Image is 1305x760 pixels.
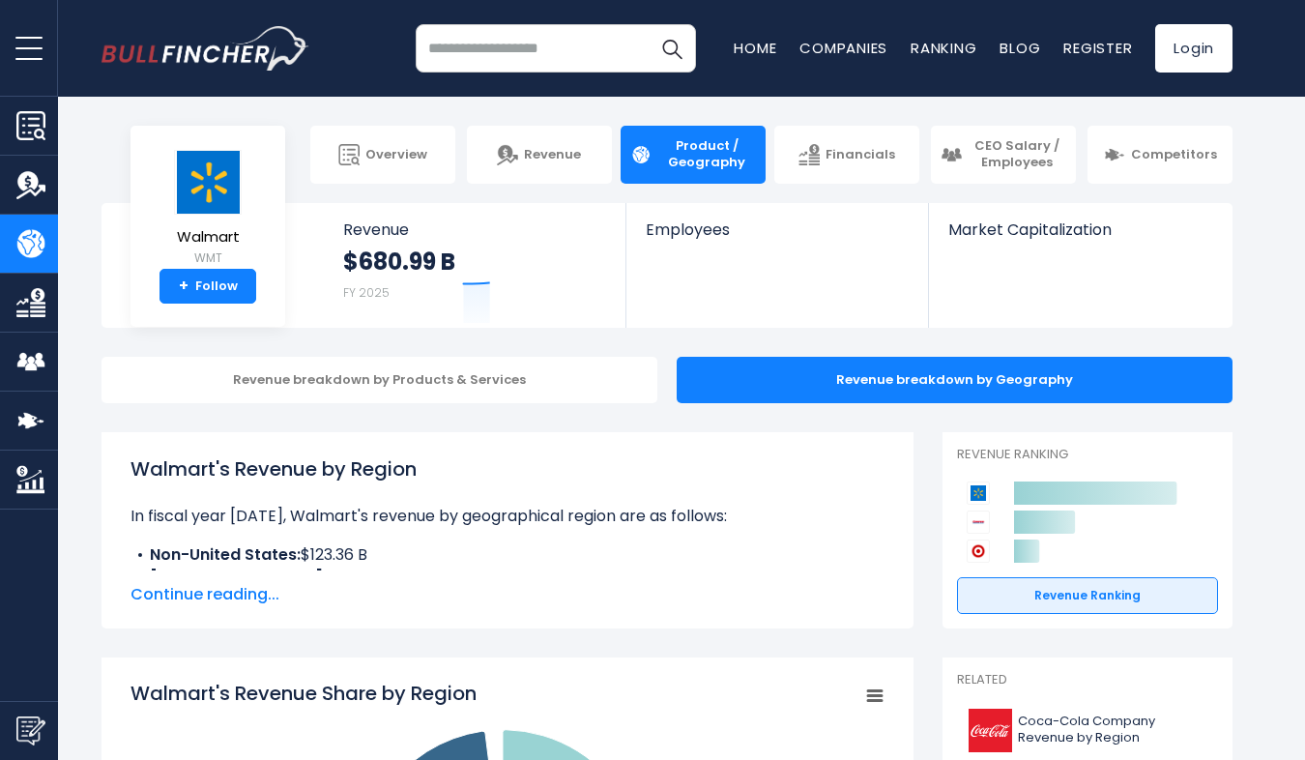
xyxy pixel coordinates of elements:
[310,126,455,184] a: Overview
[173,149,243,270] a: Walmart WMT
[101,26,309,71] img: bullfincher logo
[324,203,626,328] a: Revenue $680.99 B FY 2025
[826,147,895,163] span: Financials
[1018,714,1206,746] span: Coca-Cola Company Revenue by Region
[1131,147,1217,163] span: Competitors
[101,26,309,71] a: Go to homepage
[957,447,1218,463] p: Revenue Ranking
[734,38,776,58] a: Home
[799,38,887,58] a: Companies
[130,543,884,567] li: $123.36 B
[524,147,581,163] span: Revenue
[957,577,1218,614] a: Revenue Ranking
[365,147,427,163] span: Overview
[130,583,884,606] span: Continue reading...
[1063,38,1132,58] a: Register
[1000,38,1040,58] a: Blog
[130,680,477,707] tspan: Walmart's Revenue Share by Region
[174,229,242,246] span: Walmart
[621,126,766,184] a: Product / Geography
[968,138,1066,171] span: CEO Salary / Employees
[931,126,1076,184] a: CEO Salary / Employees
[150,543,301,566] b: Non-United States:
[969,709,1012,752] img: KO logo
[467,126,612,184] a: Revenue
[343,284,390,301] small: FY 2025
[948,220,1211,239] span: Market Capitalization
[101,357,657,403] div: Revenue breakdown by Products & Services
[1087,126,1232,184] a: Competitors
[179,278,188,295] strong: +
[657,138,756,171] span: Product / Geography
[130,454,884,483] h1: Walmart's Revenue by Region
[648,24,696,73] button: Search
[626,203,927,272] a: Employees
[159,269,256,304] a: +Follow
[343,220,607,239] span: Revenue
[957,704,1218,757] a: Coca-Cola Company Revenue by Region
[150,567,327,589] b: [GEOGRAPHIC_DATA]:
[1155,24,1232,73] a: Login
[929,203,1231,272] a: Market Capitalization
[911,38,976,58] a: Ranking
[967,482,990,505] img: Walmart competitors logo
[967,511,990,534] img: Costco Wholesale Corporation competitors logo
[957,672,1218,688] p: Related
[774,126,919,184] a: Financials
[967,540,990,563] img: Target Corporation competitors logo
[130,567,884,590] li: $557.62 B
[174,249,242,267] small: WMT
[646,220,908,239] span: Employees
[130,505,884,528] p: In fiscal year [DATE], Walmart's revenue by geographical region are as follows:
[343,247,455,277] strong: $680.99 B
[677,357,1232,403] div: Revenue breakdown by Geography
